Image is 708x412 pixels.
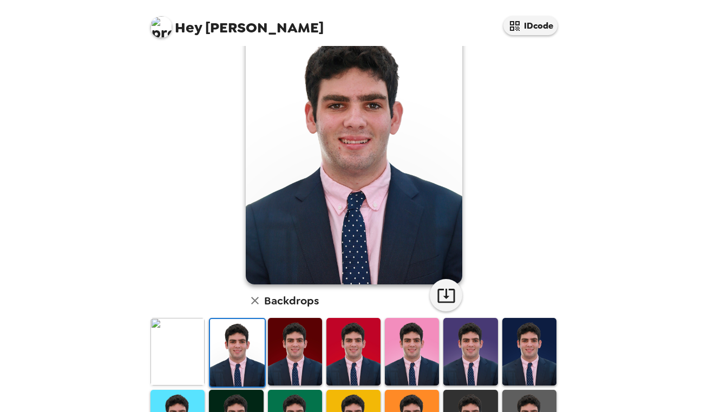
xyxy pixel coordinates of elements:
[175,18,202,37] span: Hey
[246,14,462,284] img: user
[150,318,205,386] img: Original
[150,11,324,35] span: [PERSON_NAME]
[264,292,319,309] h6: Backdrops
[503,16,558,35] button: IDcode
[150,16,172,38] img: profile pic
